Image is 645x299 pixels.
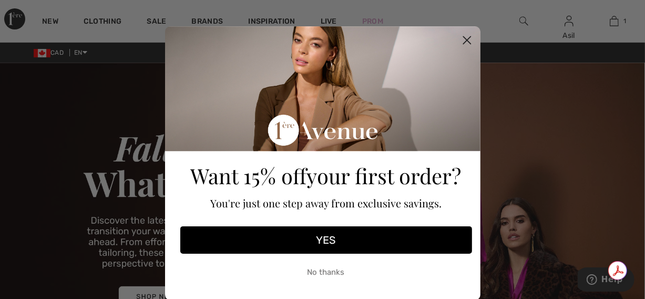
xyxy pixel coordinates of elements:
[180,226,472,254] button: YES
[210,196,442,210] span: You're just one step away from exclusive savings.
[180,259,472,285] button: No thanks
[24,7,45,17] span: Help
[458,31,476,49] button: Close dialog
[191,162,307,190] span: Want 15% off
[307,162,462,190] span: your first order?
